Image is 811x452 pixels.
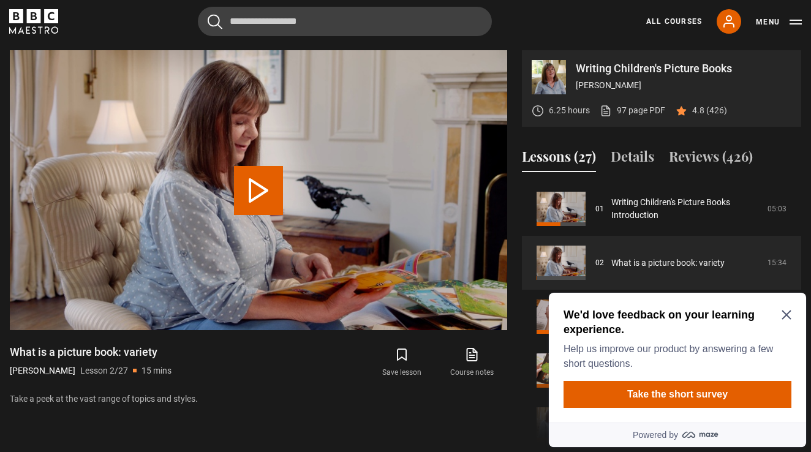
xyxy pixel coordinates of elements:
p: 4.8 (426) [692,104,727,117]
input: Search [198,7,492,36]
div: Optional study invitation [5,5,262,159]
p: [PERSON_NAME] [576,79,791,92]
button: Submit the search query [208,14,222,29]
a: Course notes [437,345,507,380]
svg: BBC Maestro [9,9,58,34]
a: Powered by maze [5,135,262,159]
button: Save lesson [367,345,437,380]
a: What is a picture book: variety [611,257,725,269]
button: Play Lesson What is a picture book: variety [234,166,283,215]
h1: What is a picture book: variety [10,345,172,360]
a: 97 page PDF [600,104,665,117]
p: Lesson 2/27 [80,364,128,377]
button: Toggle navigation [756,16,802,28]
p: Writing Children's Picture Books [576,63,791,74]
button: Reviews (426) [669,146,753,172]
button: Lessons (27) [522,146,596,172]
button: Close Maze Prompt [238,22,247,32]
a: All Courses [646,16,702,27]
video-js: Video Player [10,50,507,330]
a: Writing Children's Picture Books Introduction [611,196,760,222]
button: Take the short survey [20,93,247,120]
p: 15 mins [141,364,172,377]
p: [PERSON_NAME] [10,364,75,377]
p: Help us improve our product by answering a few short questions. [20,54,243,83]
p: Take a peek at the vast range of topics and styles. [10,393,507,405]
p: 6.25 hours [549,104,590,117]
h2: We'd love feedback on your learning experience. [20,20,243,49]
button: Details [611,146,654,172]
